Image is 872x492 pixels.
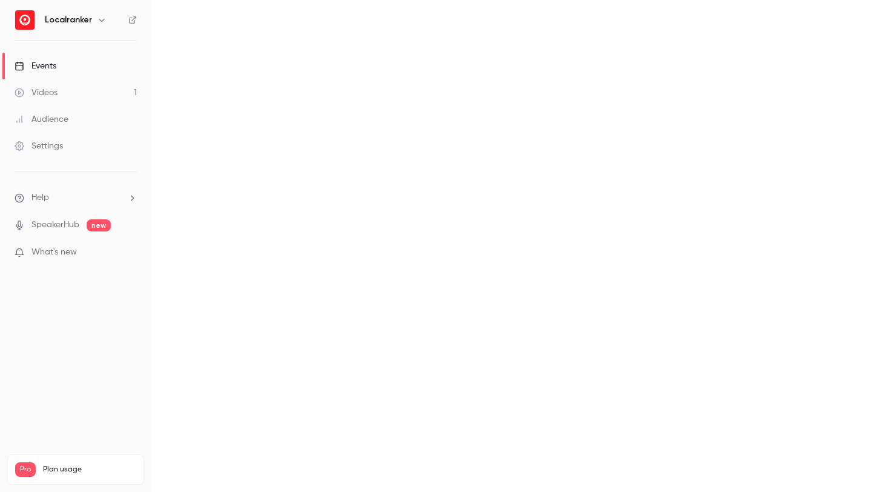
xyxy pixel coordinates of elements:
[15,87,58,99] div: Videos
[31,191,49,204] span: Help
[15,140,63,152] div: Settings
[15,10,35,30] img: Localranker
[45,14,92,26] h6: Localranker
[31,219,79,231] a: SpeakerHub
[15,60,56,72] div: Events
[15,113,68,125] div: Audience
[15,191,137,204] li: help-dropdown-opener
[43,465,136,474] span: Plan usage
[15,462,36,477] span: Pro
[31,246,77,259] span: What's new
[87,219,111,231] span: new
